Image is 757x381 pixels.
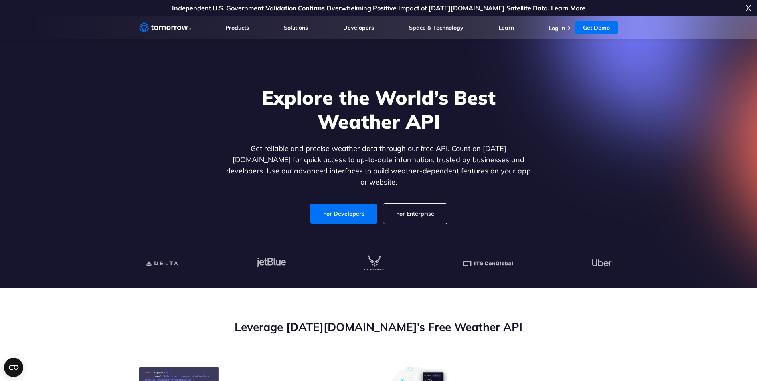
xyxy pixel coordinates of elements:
[4,358,23,377] button: Open CMP widget
[139,22,191,34] a: Home link
[172,4,585,12] a: Independent U.S. Government Validation Confirms Overwhelming Positive Impact of [DATE][DOMAIN_NAM...
[575,21,618,34] a: Get Demo
[225,143,533,188] p: Get reliable and precise weather data through our free API. Count on [DATE][DOMAIN_NAME] for quic...
[409,24,463,31] a: Space & Technology
[549,24,565,32] a: Log In
[225,85,533,133] h1: Explore the World’s Best Weather API
[284,24,308,31] a: Solutions
[343,24,374,31] a: Developers
[225,24,249,31] a: Products
[139,319,618,335] h2: Leverage [DATE][DOMAIN_NAME]’s Free Weather API
[383,204,447,224] a: For Enterprise
[310,204,377,224] a: For Developers
[498,24,514,31] a: Learn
